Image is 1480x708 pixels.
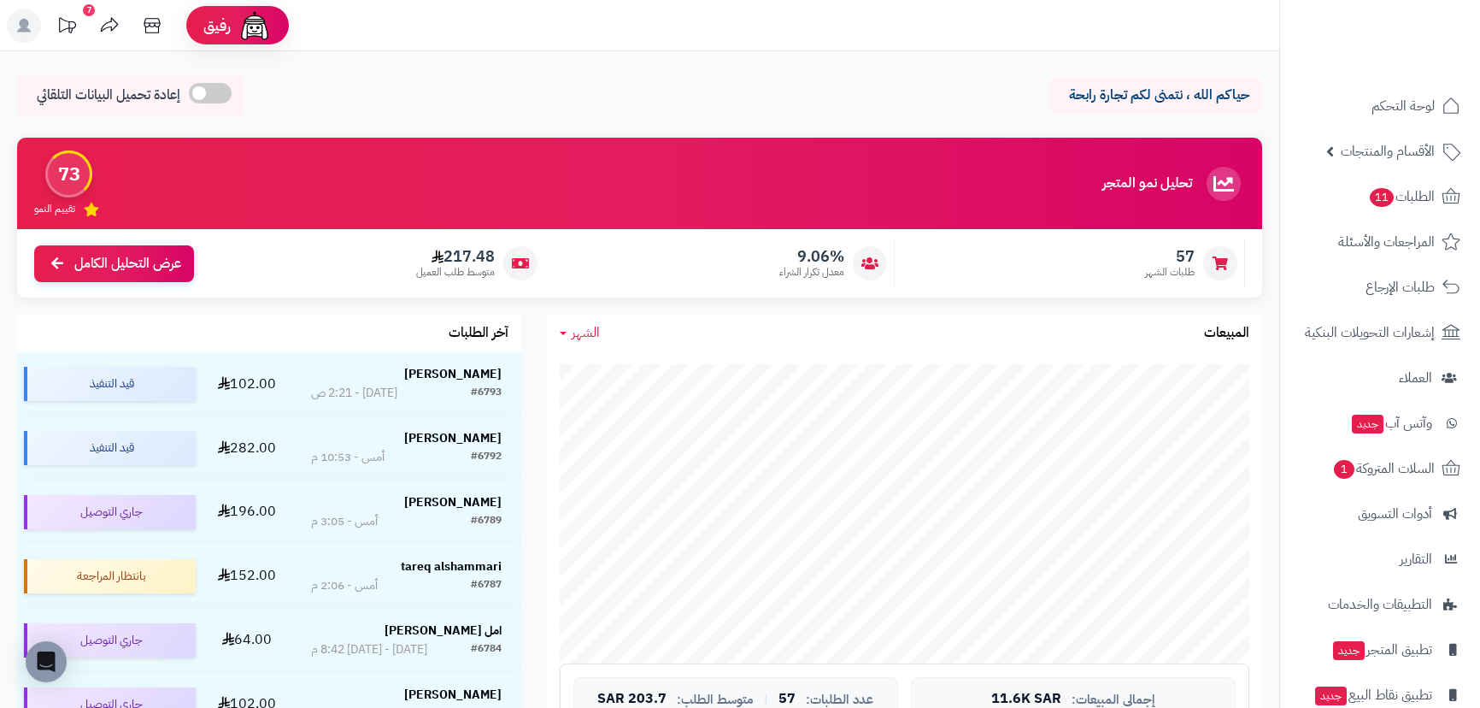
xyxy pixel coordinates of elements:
[806,693,873,707] span: عدد الطلبات:
[311,641,427,658] div: [DATE] - [DATE] 8:42 م
[24,623,196,658] div: جاري التوصيل
[311,577,378,594] div: أمس - 2:06 م
[45,9,88,47] a: تحديثات المنصة
[1072,693,1155,707] span: إجمالي المبيعات:
[471,577,502,594] div: #6787
[26,641,67,682] div: Open Intercom Messenger
[1352,415,1383,434] span: جديد
[1331,638,1432,662] span: تطبيق المتجر
[597,692,667,707] span: 203.7 SAR
[1350,411,1432,435] span: وآتس آب
[203,15,231,36] span: رفيق
[1400,547,1432,571] span: التقارير
[1305,321,1435,345] span: إشعارات التحويلات البنكية
[203,545,291,608] td: 152.00
[1334,460,1354,479] span: 1
[404,429,502,447] strong: [PERSON_NAME]
[311,449,385,466] div: أمس - 10:53 م
[203,609,291,672] td: 64.00
[779,247,844,266] span: 9.06%
[1290,448,1470,489] a: السلات المتروكة1
[1365,275,1435,299] span: طلبات الإرجاع
[1145,265,1195,280] span: طلبات الشهر
[1290,539,1470,580] a: التقارير
[560,323,600,343] a: الشهر
[203,352,291,416] td: 102.00
[1333,641,1365,660] span: جديد
[1102,176,1192,192] h3: تحليل نمو المتجر
[203,481,291,544] td: 196.00
[1290,357,1470,398] a: العملاء
[572,322,600,343] span: الشهر
[203,416,291,480] td: 282.00
[404,365,502,383] strong: [PERSON_NAME]
[385,622,502,640] strong: امل [PERSON_NAME]
[74,254,181,274] span: عرض التحليل الكامل
[311,513,378,530] div: أمس - 3:05 م
[1399,366,1432,390] span: العملاء
[1290,267,1470,308] a: طلبات الإرجاع
[404,686,502,704] strong: [PERSON_NAME]
[1358,502,1432,526] span: أدوات التسويق
[1290,86,1470,127] a: لوحة التحكم
[1368,185,1435,209] span: الطلبات
[1328,593,1432,617] span: التطبيقات والخدمات
[1371,94,1435,118] span: لوحة التحكم
[238,9,272,43] img: ai-face.png
[1338,230,1435,254] span: المراجعات والأسئلة
[24,495,196,529] div: جاري التوصيل
[1290,629,1470,670] a: تطبيق المتجرجديد
[1290,493,1470,534] a: أدوات التسويق
[401,558,502,575] strong: tareq alshammari
[471,385,502,402] div: #6793
[779,265,844,280] span: معدل تكرار الشراء
[1341,139,1435,163] span: الأقسام والمنتجات
[471,449,502,466] div: #6792
[1290,221,1470,263] a: المراجعات والأسئلة
[1290,584,1470,625] a: التطبيقات والخدمات
[1290,403,1470,444] a: وآتس آبجديد
[404,493,502,511] strong: [PERSON_NAME]
[1204,326,1249,341] h3: المبيعات
[34,202,75,216] span: تقييم النمو
[24,367,196,401] div: قيد التنفيذ
[1290,176,1470,217] a: الطلبات11
[471,513,502,530] div: #6789
[1061,86,1249,105] p: حياكم الله ، نتمنى لكم تجارة رابحة
[764,693,768,705] span: |
[83,4,95,16] div: 7
[416,247,495,266] span: 217.48
[416,265,495,280] span: متوسط طلب العميل
[1290,312,1470,353] a: إشعارات التحويلات البنكية
[311,385,397,402] div: [DATE] - 2:21 ص
[1332,457,1435,481] span: السلات المتروكة
[34,245,194,282] a: عرض التحليل الكامل
[677,693,754,707] span: متوسط الطلب:
[24,431,196,465] div: قيد التنفيذ
[1315,687,1347,705] span: جديد
[1313,683,1432,707] span: تطبيق نقاط البيع
[778,692,796,707] span: 57
[1364,48,1464,84] img: logo-2.png
[449,326,508,341] h3: آخر الطلبات
[1370,188,1394,207] span: 11
[471,641,502,658] div: #6784
[24,559,196,593] div: بانتظار المراجعة
[37,86,180,105] span: إعادة تحميل البيانات التلقائي
[1145,247,1195,266] span: 57
[991,692,1061,707] span: 11.6K SAR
